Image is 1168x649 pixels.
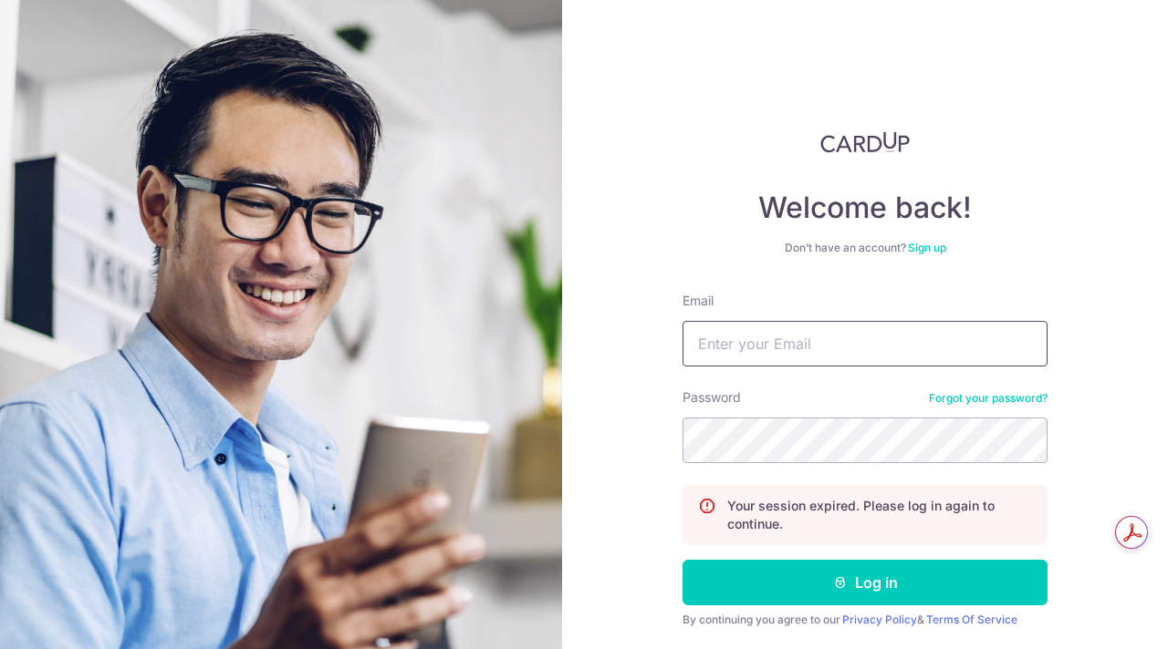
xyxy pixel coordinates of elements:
div: By continuing you agree to our & [683,613,1048,627]
img: CardUp Logo [820,131,910,153]
label: Email [683,292,714,310]
h4: Welcome back! [683,190,1048,226]
a: Forgot your password? [929,391,1048,406]
div: Don’t have an account? [683,241,1048,255]
a: Privacy Policy [842,613,917,626]
a: Terms Of Service [926,613,1017,626]
button: Log in [683,560,1048,605]
label: Password [683,388,741,407]
a: Sign up [908,241,946,254]
input: Enter your Email [683,321,1048,366]
p: Your session expired. Please log in again to continue. [727,497,1032,533]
